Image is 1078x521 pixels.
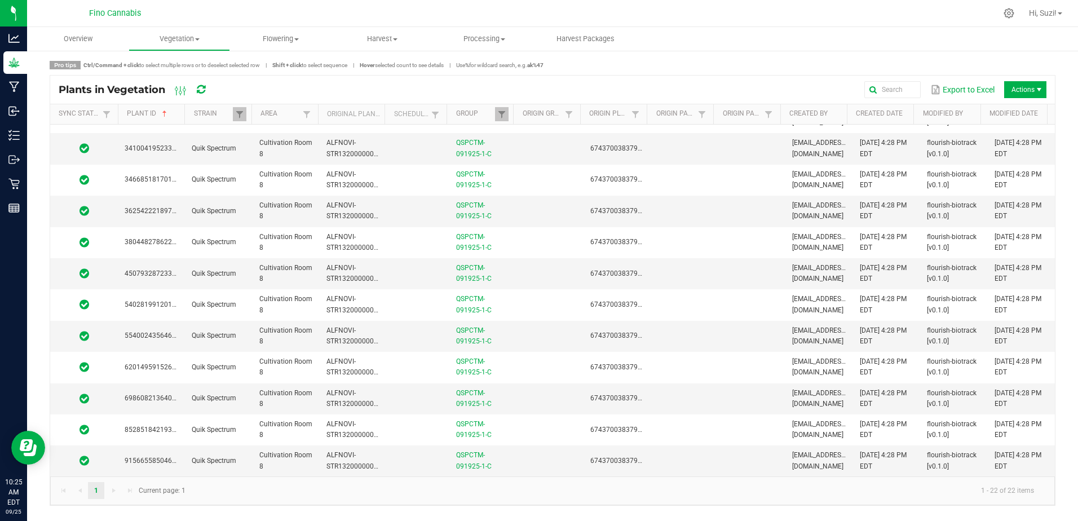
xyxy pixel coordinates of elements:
div: Plants in Vegetation [59,80,225,99]
a: Plant IDSortable [127,109,180,118]
a: Harvest Packages [535,27,637,51]
span: Cultivation Room 8 [259,389,312,408]
span: Vegetation [129,34,229,44]
span: Cultivation Room 8 [259,201,312,220]
a: QSPCTM-091925-1-C [456,326,492,345]
a: Created BySortable [789,109,843,118]
span: [DATE] 4:28 PM EDT [860,420,907,439]
span: In Sync [79,424,89,435]
span: to select multiple rows or to deselect selected row [83,62,260,68]
span: 8528518421934080 [125,426,188,434]
span: Quik Spectrum [192,332,236,339]
span: ALFNOVI-STR13200000009 [326,201,382,220]
span: In Sync [79,361,89,373]
span: Quik Spectrum [192,270,236,277]
span: [EMAIL_ADDRESS][DOMAIN_NAME] [792,139,847,157]
span: 6743700383791191 [590,175,653,183]
span: 3804482786222422 [125,238,188,246]
span: [DATE] 4:28 PM EDT [995,420,1041,439]
span: Harvest [332,34,432,44]
span: In Sync [79,330,89,342]
span: ALFNOVI-STR13200000020 [326,357,382,376]
a: QSPCTM-091925-1-C [456,451,492,470]
span: [EMAIL_ADDRESS][DOMAIN_NAME] [792,389,847,408]
span: 6743700383791191 [590,144,653,152]
span: [DATE] 4:28 PM EDT [995,170,1041,189]
strong: Hover [360,62,375,68]
span: 6743700383791191 [590,270,653,277]
inline-svg: Reports [8,202,20,214]
span: ALFNOVI-STR13200000021 [326,326,382,345]
span: 3466851817011630 [125,175,188,183]
inline-svg: Inbound [8,105,20,117]
a: Harvest [332,27,433,51]
a: Origin Package Lot NumberSortable [723,109,762,118]
span: [DATE] 4:28 PM EDT [860,233,907,251]
span: Use for wildcard search, e.g. [456,62,544,68]
span: ALFNOVI-STR13200000005 [326,264,382,282]
span: flourish-biotrack [v0.1.0] [927,233,977,251]
span: flourish-biotrack [v0.1.0] [927,264,977,282]
span: | [260,61,272,69]
span: ALFNOVI-STR13200000018 [326,233,382,251]
span: [DATE] 4:28 PM EDT [995,264,1041,282]
a: Filter [100,107,113,121]
span: [DATE] 4:28 PM EDT [860,357,907,376]
span: [DATE] 4:28 PM EDT [860,451,907,470]
span: selected count to see details [360,62,444,68]
span: 6201495915263853 [125,363,188,371]
span: [DATE] 4:28 PM EDT [860,139,907,157]
a: QSPCTM-091925-1-C [456,357,492,376]
a: Origin PlantSortable [589,109,629,118]
a: Vegetation [129,27,230,51]
span: Cultivation Room 8 [259,357,312,376]
kendo-pager: Current page: 1 [50,476,1055,505]
span: [DATE] 4:28 PM EDT [860,389,907,408]
strong: ak%47 [527,62,544,68]
a: Origin GroupSortable [523,109,562,118]
span: [EMAIL_ADDRESS][DOMAIN_NAME] [792,264,847,282]
a: QSPCTM-091925-1-C [456,170,492,189]
div: Manage settings [1002,8,1016,19]
span: 6743700383791191 [590,394,653,402]
span: Pro tips [50,61,81,69]
p: 10:25 AM EDT [5,477,22,507]
span: ALFNOVI-STR13200000013 [326,295,382,314]
span: Quik Spectrum [192,363,236,371]
span: | [444,61,456,69]
a: Modified BySortable [923,109,977,118]
span: flourish-biotrack [v0.1.0] [927,170,977,189]
strong: Ctrl/Command + click [83,62,139,68]
span: In Sync [79,393,89,404]
span: Cultivation Room 8 [259,264,312,282]
span: ALFNOVI-STR13200000014 [326,389,382,408]
span: [EMAIL_ADDRESS][DOMAIN_NAME] [792,326,847,345]
span: | [347,61,360,69]
span: [EMAIL_ADDRESS][DOMAIN_NAME] [792,233,847,251]
span: [DATE] 4:28 PM EDT [860,264,907,282]
span: Cultivation Room 8 [259,326,312,345]
span: flourish-biotrack [v0.1.0] [927,139,977,157]
span: 6743700383791191 [590,363,653,371]
a: Overview [27,27,129,51]
a: Filter [233,107,246,121]
span: Quik Spectrum [192,144,236,152]
span: flourish-biotrack [v0.1.0] [927,451,977,470]
strong: % [465,62,469,68]
span: Sortable [160,109,169,118]
a: Filter [695,107,709,121]
a: Filter [629,107,642,121]
span: [DATE] 4:28 PM EDT [995,295,1041,314]
span: [DATE] 4:28 PM EDT [995,201,1041,220]
span: Cultivation Room 8 [259,233,312,251]
span: In Sync [79,174,89,186]
li: Actions [1004,81,1046,98]
a: QSPCTM-091925-1-C [456,389,492,408]
span: [DATE] 4:28 PM EDT [860,295,907,314]
span: Quik Spectrum [192,394,236,402]
span: flourish-biotrack [v0.1.0] [927,295,977,314]
span: Cultivation Room 8 [259,420,312,439]
span: Quik Spectrum [192,207,236,215]
a: Processing [434,27,535,51]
